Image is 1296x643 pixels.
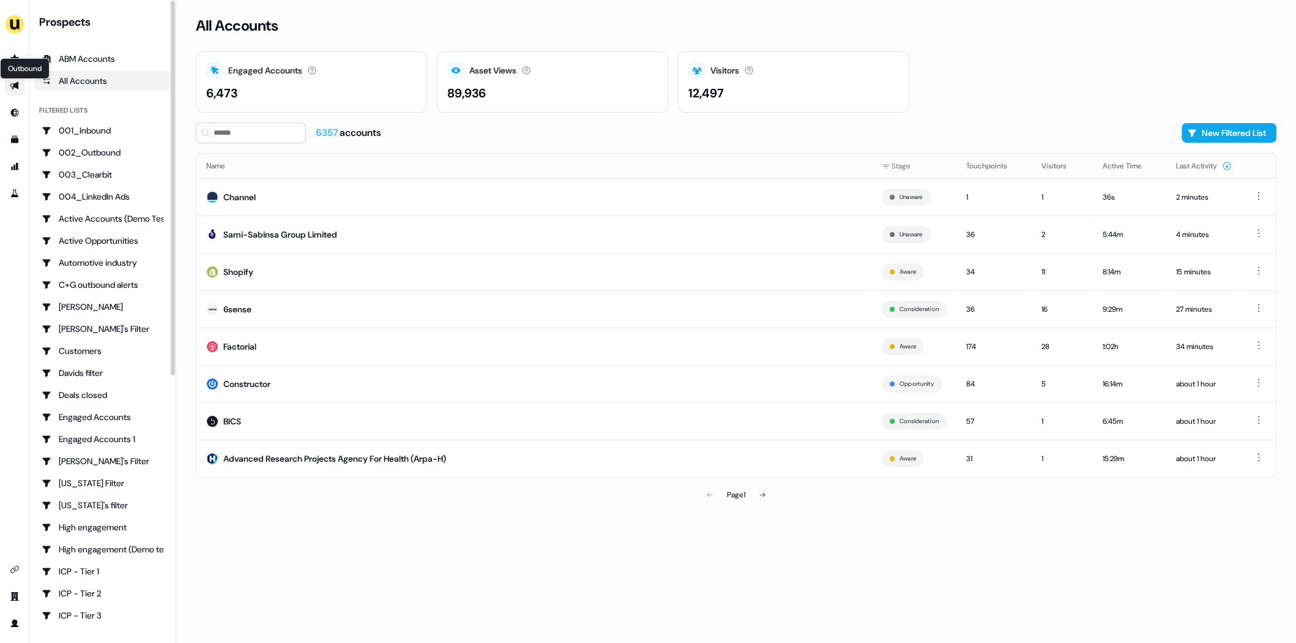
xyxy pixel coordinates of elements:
div: 6,473 [206,84,237,102]
a: Go to High engagement [34,517,171,537]
div: BICS [223,415,241,427]
div: Engaged Accounts [42,411,163,423]
a: Go to attribution [5,157,24,176]
div: 31 [966,453,1022,465]
h3: All Accounts [196,17,278,35]
div: [PERSON_NAME]'s Filter [42,323,163,335]
a: Go to Georgia's filter [34,495,171,515]
div: Prospects [39,15,171,29]
div: 6sense [223,303,251,315]
div: 15 minutes [1176,266,1232,278]
div: ABM Accounts [42,53,163,65]
a: Go to High engagement (Demo testing) [34,540,171,559]
div: 1 [966,191,1022,203]
button: Active Time [1103,155,1156,177]
div: 12,497 [688,84,724,102]
a: Go to ICP - Tier 2 [34,584,171,603]
div: Visitors [710,64,739,77]
div: ICP - Tier 3 [42,609,163,622]
a: Go to prospects [5,49,24,69]
a: Go to C+G outbound alerts [34,275,171,295]
div: 5:44m [1103,228,1156,241]
div: Customers [42,345,163,357]
div: Channel [223,191,256,203]
button: Last Activity [1176,155,1232,177]
a: Go to 003_Clearbit [34,165,171,184]
div: Asset Views [469,64,516,77]
a: Go to Engaged Accounts 1 [34,429,171,449]
div: 1:02h [1103,340,1156,353]
div: Advanced Research Projects Agency For Health (Arpa-H) [223,453,446,465]
div: Shopify [223,266,253,278]
div: Active Accounts (Demo Test) [42,212,163,225]
a: Go to Active Accounts (Demo Test) [34,209,171,228]
button: Aware [899,266,916,277]
div: 4 minutes [1176,228,1232,241]
div: 004_LinkedIn Ads [42,190,163,203]
a: Go to Inbound [5,103,24,122]
div: [PERSON_NAME]'s Filter [42,455,163,467]
div: Page 1 [727,489,745,501]
a: Go to Georgia Filter [34,473,171,493]
a: Go to team [5,587,24,606]
div: ICP - Tier 1 [42,565,163,577]
div: 6:45m [1103,415,1156,427]
div: [US_STATE]'s filter [42,499,163,511]
div: Filtered lists [39,105,88,116]
button: New Filtered List [1182,123,1276,143]
button: Visitors [1041,155,1081,177]
div: Constructor [223,378,270,390]
a: Go to profile [5,614,24,633]
div: accounts [316,126,381,140]
button: Aware [899,453,916,464]
div: Factorial [223,340,256,353]
a: Go to Geneviève's Filter [34,451,171,471]
div: Deals closed [42,389,163,401]
div: 16:14m [1103,378,1156,390]
button: Touchpoints [966,155,1022,177]
div: 1 [1041,191,1083,203]
div: 5 [1041,378,1083,390]
div: 11 [1041,266,1083,278]
div: 001_Inbound [42,124,163,137]
button: Consideration [899,304,939,315]
a: Go to Charlotte Stone [34,297,171,317]
div: Sami-Sabinsa Group Limited [223,228,337,241]
div: 1 [1041,415,1083,427]
div: 36 [966,303,1022,315]
div: 2 [1041,228,1083,241]
span: 6357 [316,126,340,139]
div: 1 [1041,453,1083,465]
div: All Accounts [42,75,163,87]
div: about 1 hour [1176,378,1232,390]
a: Go to 004_LinkedIn Ads [34,187,171,206]
button: Consideration [899,416,939,427]
div: 36s [1103,191,1156,203]
a: Go to Engaged Accounts [34,407,171,427]
div: 28 [1041,340,1083,353]
div: Active Opportunities [42,235,163,247]
div: High engagement (Demo testing) [42,543,163,555]
a: Go to experiments [5,184,24,203]
div: 57 [966,415,1022,427]
div: Davids filter [42,367,163,379]
div: 84 [966,378,1022,390]
div: ICP - Tier 2 [42,587,163,600]
a: Go to Customers [34,341,171,361]
div: 002_Outbound [42,146,163,159]
div: 36 [966,228,1022,241]
a: Go to Davids filter [34,363,171,383]
a: Go to Deals closed [34,385,171,405]
div: 89,936 [447,84,486,102]
a: Go to ICP - Tier 1 [34,562,171,581]
div: High engagement [42,521,163,533]
div: 34 [966,266,1022,278]
div: [US_STATE] Filter [42,477,163,489]
a: Go to ICP - Tier 3 [34,606,171,625]
div: 34 minutes [1176,340,1232,353]
div: 8:14m [1103,266,1156,278]
div: Engaged Accounts 1 [42,433,163,445]
div: Engaged Accounts [228,64,302,77]
div: 27 minutes [1176,303,1232,315]
div: [PERSON_NAME] [42,301,163,313]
